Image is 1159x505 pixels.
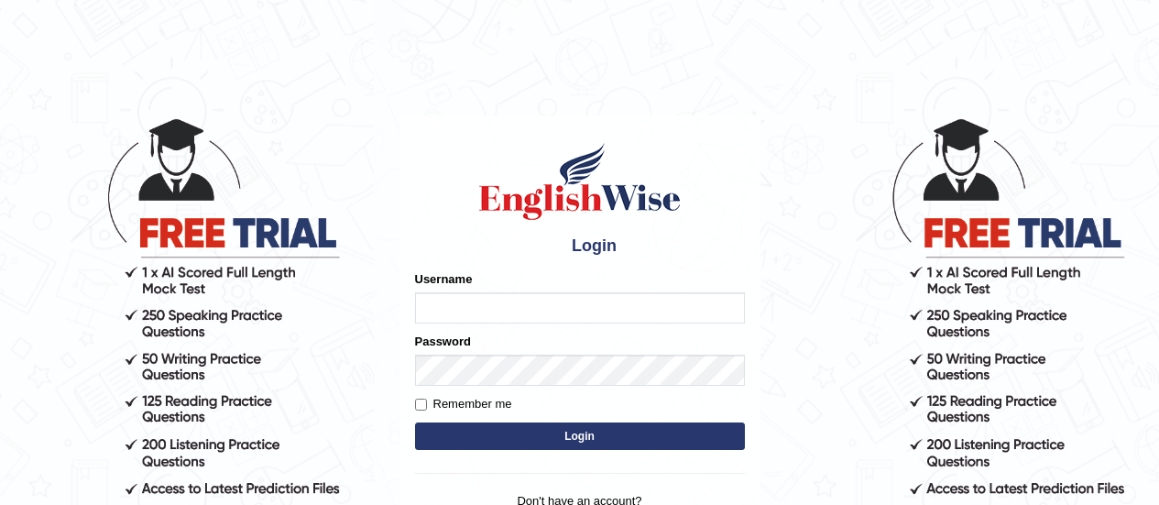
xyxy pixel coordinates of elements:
[476,140,684,223] img: Logo of English Wise sign in for intelligent practice with AI
[415,399,427,411] input: Remember me
[415,333,471,350] label: Password
[415,232,745,261] h4: Login
[415,423,745,450] button: Login
[415,395,512,413] label: Remember me
[415,270,473,288] label: Username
